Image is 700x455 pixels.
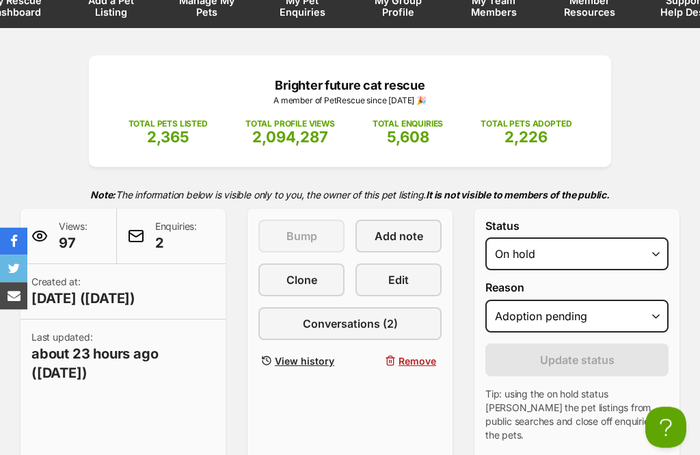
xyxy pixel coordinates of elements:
[388,272,409,289] span: Edit
[481,118,571,131] p: TOTAL PETS ADOPTED
[258,352,345,372] a: View history
[645,407,686,448] iframe: Help Scout Beacon - Open
[504,129,548,146] span: 2,226
[31,345,215,383] span: about 23 hours ago ([DATE])
[155,220,197,253] p: Enquiries:
[258,264,345,297] a: Clone
[485,220,669,233] label: Status
[258,220,345,253] button: Bump
[286,272,317,289] span: Clone
[129,118,208,131] p: TOTAL PETS LISTED
[252,129,328,146] span: 2,094,287
[275,354,334,369] span: View history
[31,331,215,383] p: Last updated:
[355,264,442,297] a: Edit
[90,190,116,201] strong: Note:
[373,118,443,131] p: TOTAL ENQUIRIES
[109,77,591,95] p: Brighter future cat rescue
[59,220,87,253] p: Views:
[399,354,436,369] span: Remove
[426,190,610,201] strong: It is not visible to members of the public.
[355,220,442,253] a: Add note
[540,352,615,369] span: Update status
[245,118,335,131] p: TOTAL PROFILE VIEWS
[485,388,669,443] p: Tip: using the on hold status [PERSON_NAME] the pet listings from public searches and close off e...
[485,344,669,377] button: Update status
[21,181,679,209] p: The information below is visible only to you, the owner of this pet listing.
[303,316,398,333] span: Conversations (2)
[355,352,442,372] button: Remove
[286,229,317,245] span: Bump
[485,282,669,294] label: Reason
[59,234,87,253] span: 97
[147,129,189,146] span: 2,365
[258,308,442,341] a: Conversations (2)
[155,234,197,253] span: 2
[109,95,591,107] p: A member of PetRescue since [DATE] 🎉
[31,276,135,309] p: Created at:
[387,129,429,146] span: 5,608
[31,289,135,309] span: [DATE] ([DATE])
[375,229,423,245] span: Add note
